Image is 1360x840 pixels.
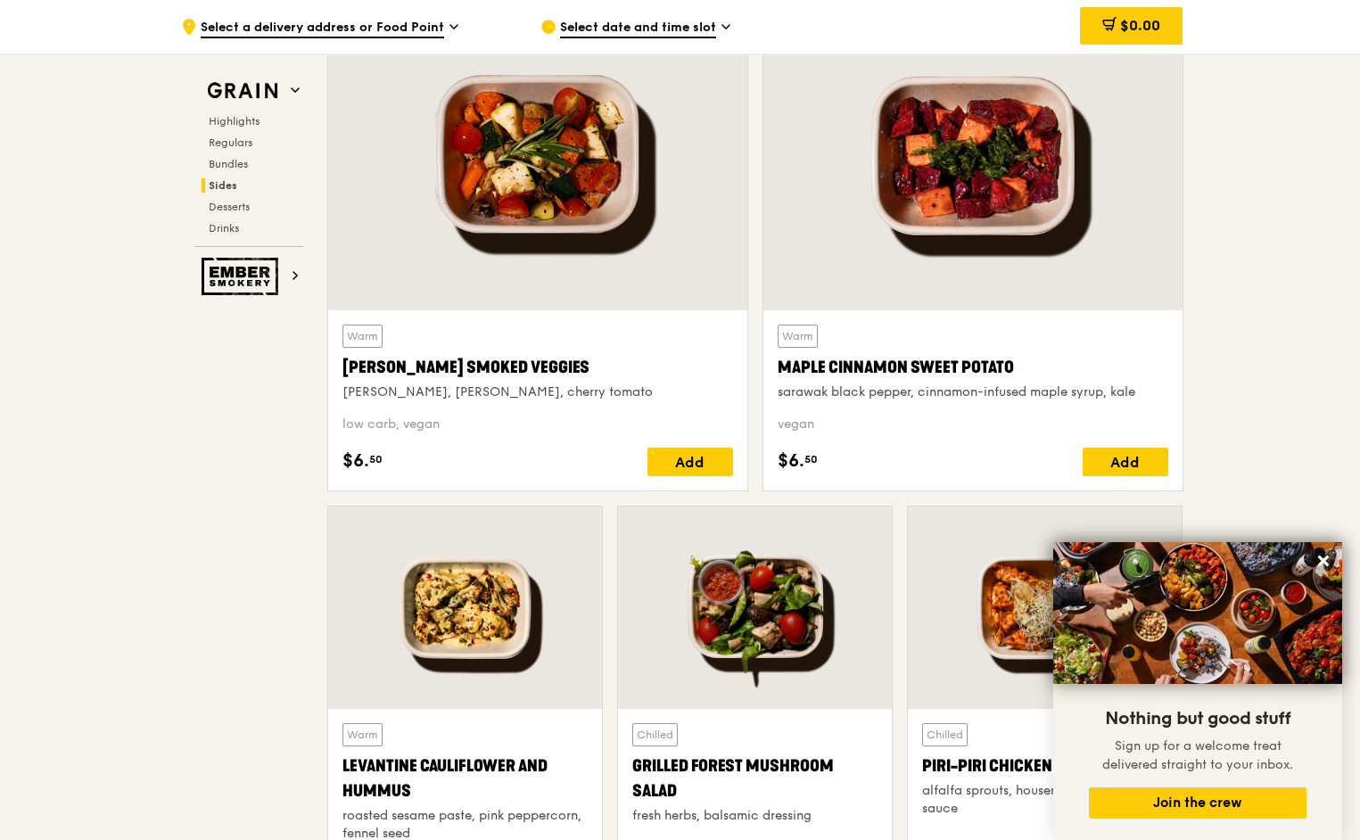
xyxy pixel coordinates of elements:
[209,179,237,192] span: Sides
[342,383,733,401] div: [PERSON_NAME], [PERSON_NAME], cherry tomato
[647,448,733,476] div: Add
[632,723,678,746] div: Chilled
[202,258,284,295] img: Ember Smokery web logo
[342,723,383,746] div: Warm
[369,452,383,466] span: 50
[778,383,1168,401] div: sarawak black pepper, cinnamon-infused maple syrup, kale
[778,416,1168,433] div: vegan
[209,158,248,170] span: Bundles
[209,222,239,235] span: Drinks
[202,75,284,107] img: Grain web logo
[778,325,818,348] div: Warm
[1089,787,1306,819] button: Join the crew
[1105,708,1290,729] span: Nothing but good stuff
[1102,738,1293,772] span: Sign up for a welcome treat delivered straight to your inbox.
[922,723,968,746] div: Chilled
[1053,542,1342,684] img: DSC07876-Edit02-Large.jpeg
[632,807,878,825] div: fresh herbs, balsamic dressing
[1120,17,1160,34] span: $0.00
[342,448,369,474] span: $6.
[342,416,733,433] div: low carb, vegan
[560,19,716,38] span: Select date and time slot
[209,201,250,213] span: Desserts
[804,452,818,466] span: 50
[1083,448,1168,476] div: Add
[209,136,252,149] span: Regulars
[342,355,733,380] div: [PERSON_NAME] Smoked Veggies
[922,754,1167,778] div: Piri-piri Chicken Bites
[209,115,260,128] span: Highlights
[922,782,1167,818] div: alfalfa sprouts, housemade piri-piri sauce
[342,754,588,803] div: Levantine Cauliflower and Hummus
[201,19,444,38] span: Select a delivery address or Food Point
[778,448,804,474] span: $6.
[342,325,383,348] div: Warm
[1309,547,1338,575] button: Close
[632,754,878,803] div: Grilled Forest Mushroom Salad
[778,355,1168,380] div: Maple Cinnamon Sweet Potato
